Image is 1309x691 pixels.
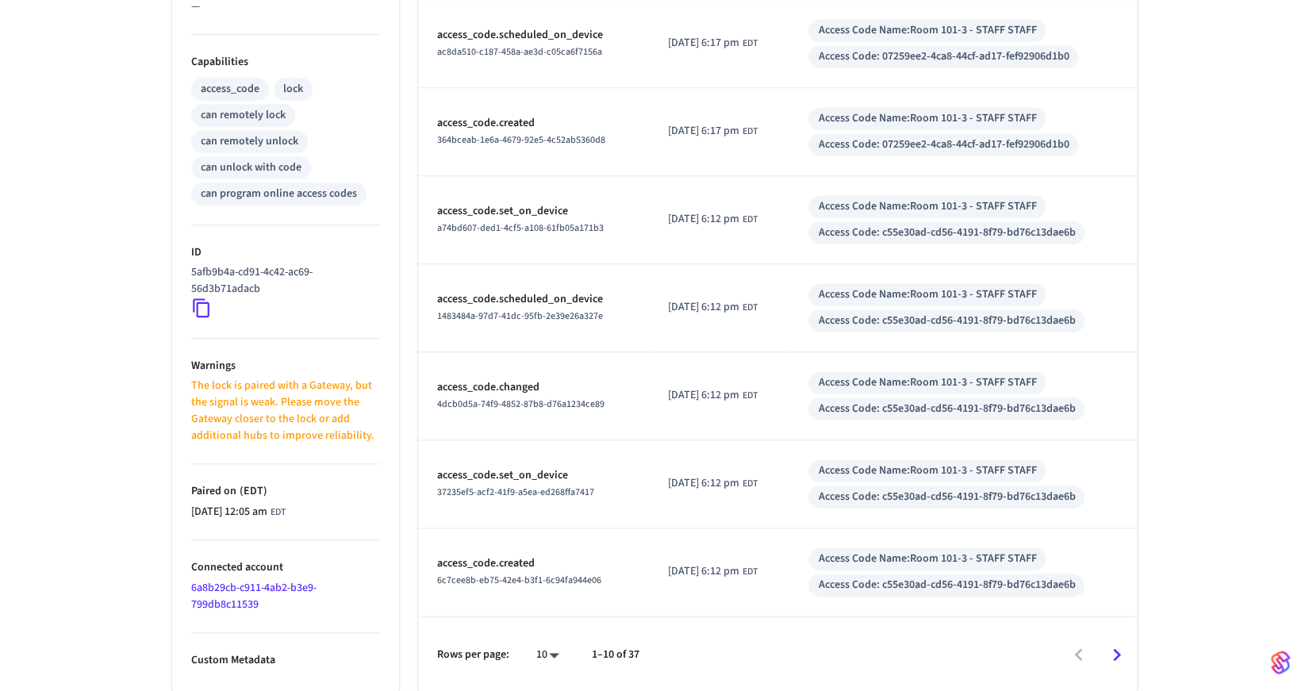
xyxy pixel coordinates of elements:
div: can program online access codes [201,186,357,202]
div: Access Code: c55e30ad-cd56-4191-8f79-bd76c13dae6b [818,577,1075,593]
p: access_code.set_on_device [437,467,630,484]
div: America/New_York [668,123,758,140]
div: Access Code: c55e30ad-cd56-4191-8f79-bd76c13dae6b [818,225,1075,241]
div: Access Code: 07259ee2-4ca8-44cf-ad17-fef92906d1b0 [818,136,1069,153]
div: Access Code Name: Room 101-3 - STAFF STAFF [818,198,1036,215]
span: EDT [743,125,758,139]
p: Rows per page: [437,647,509,663]
div: America/New_York [668,563,758,580]
span: EDT [743,213,758,227]
p: The lock is paired with a Gateway, but the signal is weak. Please move the Gateway closer to the ... [191,378,380,444]
div: Access Code: c55e30ad-cd56-4191-8f79-bd76c13dae6b [818,313,1075,329]
div: can unlock with code [201,159,301,176]
span: a74bd607-ded1-4cf5-a108-61fb05a171b3 [437,221,604,235]
p: access_code.set_on_device [437,203,630,220]
span: [DATE] 6:12 pm [668,299,739,316]
p: access_code.scheduled_on_device [437,27,630,44]
div: America/New_York [668,211,758,228]
div: can remotely unlock [201,133,298,150]
span: EDT [743,36,758,51]
p: access_code.scheduled_on_device [437,291,630,308]
div: Access Code Name: Room 101-3 - STAFF STAFF [818,22,1036,39]
span: 6c7cee8b-eb75-42e4-b3f1-6c94fa944e06 [437,574,601,587]
span: [DATE] 6:12 pm [668,563,739,580]
div: can remotely lock [201,107,286,124]
p: 1–10 of 37 [592,647,639,663]
div: Access Code Name: Room 101-3 - STAFF STAFF [818,463,1036,479]
span: 4dcb0d5a-74f9-4852-87b8-d76a1234ce89 [437,397,605,411]
div: America/New_York [668,387,758,404]
span: 1483484a-97d7-41dc-95fb-2e39e26a327e [437,309,603,323]
div: Access Code Name: Room 101-3 - STAFF STAFF [818,551,1036,567]
span: ( EDT ) [236,483,267,499]
span: EDT [743,301,758,315]
div: America/New_York [668,475,758,492]
span: 364bceab-1e6a-4679-92e5-4c52ab5360d8 [437,133,605,147]
p: 5afb9b4a-cd91-4c42-ac69-56d3b71adacb [191,264,374,298]
p: Custom Metadata [191,652,380,669]
span: [DATE] 6:17 pm [668,123,739,140]
div: America/New_York [668,35,758,52]
span: EDT [271,505,286,520]
p: access_code.created [437,115,630,132]
span: [DATE] 6:12 pm [668,211,739,228]
p: Capabilities [191,54,380,71]
span: EDT [743,477,758,491]
div: Access Code Name: Room 101-3 - STAFF STAFF [818,110,1036,127]
p: access_code.changed [437,379,630,396]
img: SeamLogoGradient.69752ec5.svg [1271,650,1290,675]
div: lock [283,81,303,98]
span: [DATE] 6:12 pm [668,475,739,492]
div: Access Code: 07259ee2-4ca8-44cf-ad17-fef92906d1b0 [818,48,1069,65]
div: Access Code Name: Room 101-3 - STAFF STAFF [818,286,1036,303]
span: EDT [743,389,758,403]
div: access_code [201,81,259,98]
a: 6a8b29cb-c911-4ab2-b3e9-799db8c11539 [191,580,317,612]
div: America/New_York [668,299,758,316]
p: Warnings [191,358,380,374]
div: 10 [528,643,566,666]
p: ID [191,244,380,261]
span: 37235ef5-acf2-41f9-a5ea-ed268ffa7417 [437,486,594,499]
div: America/New_York [191,504,286,520]
p: Paired on [191,483,380,500]
span: [DATE] 6:12 pm [668,387,739,404]
div: Access Code Name: Room 101-3 - STAFF STAFF [818,374,1036,391]
div: Access Code: c55e30ad-cd56-4191-8f79-bd76c13dae6b [818,401,1075,417]
p: access_code.created [437,555,630,572]
span: [DATE] 6:17 pm [668,35,739,52]
div: Access Code: c55e30ad-cd56-4191-8f79-bd76c13dae6b [818,489,1075,505]
p: Connected account [191,559,380,576]
span: [DATE] 12:05 am [191,504,267,520]
span: ac8da510-c187-458a-ae3d-c05ca6f7156a [437,45,602,59]
span: EDT [743,565,758,579]
button: Go to next page [1098,636,1135,674]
